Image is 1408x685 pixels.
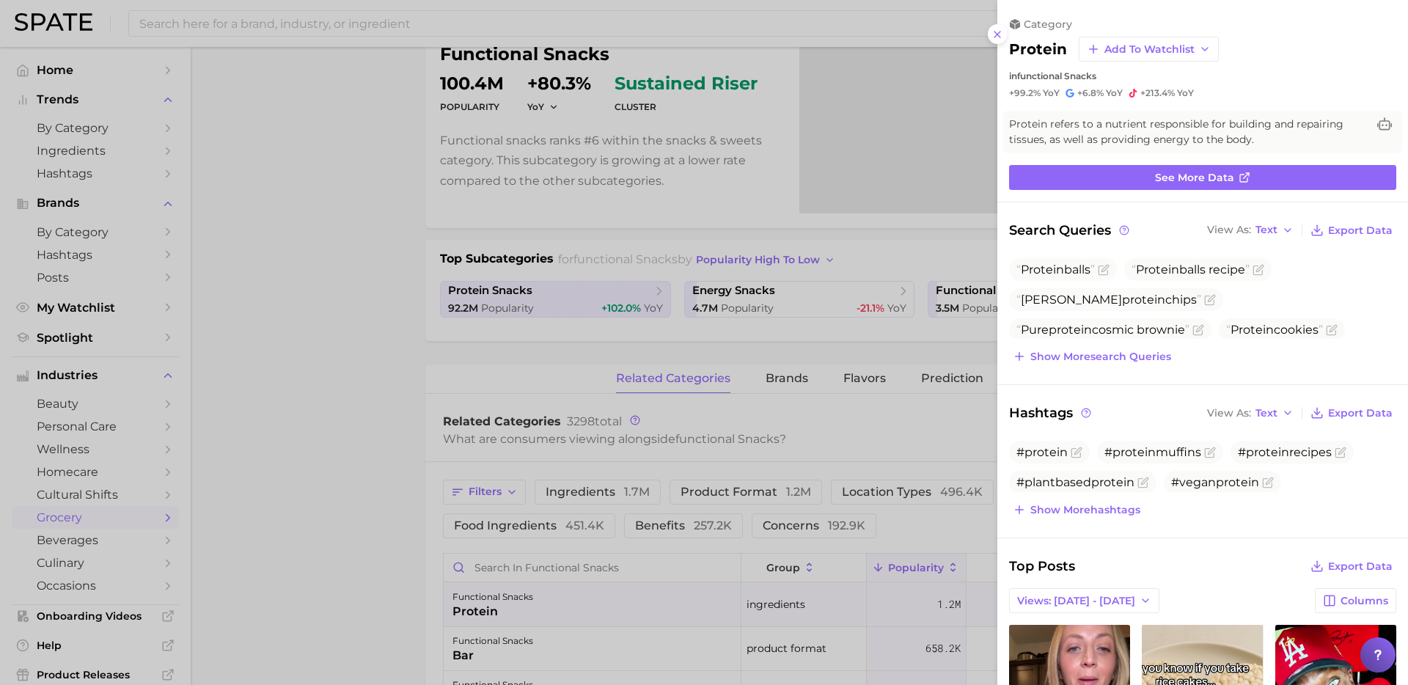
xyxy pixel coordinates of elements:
span: +6.8% [1077,87,1104,98]
button: Flag as miscategorized or irrelevant [1098,264,1110,276]
button: View AsText [1203,403,1297,422]
button: Flag as miscategorized or irrelevant [1326,324,1338,336]
button: Flag as miscategorized or irrelevant [1253,264,1264,276]
span: [PERSON_NAME] chips [1016,293,1201,307]
span: category [1024,18,1072,31]
span: Text [1255,226,1277,234]
span: +99.2% [1009,87,1041,98]
span: Top Posts [1009,556,1075,576]
span: View As [1207,226,1251,234]
span: #veganprotein [1171,475,1259,489]
span: Pure cosmic brownie [1016,323,1189,337]
button: Flag as miscategorized or irrelevant [1137,477,1149,488]
span: Export Data [1328,224,1393,237]
button: Flag as miscategorized or irrelevant [1335,447,1346,458]
span: YoY [1043,87,1060,99]
span: #proteinmuffins [1104,445,1201,459]
span: YoY [1177,87,1194,99]
span: Export Data [1328,407,1393,420]
button: Export Data [1307,220,1396,241]
span: Protein [1231,323,1274,337]
span: +213.4% [1140,87,1175,98]
span: #plantbasedprotein [1016,475,1134,489]
button: Add to Watchlist [1079,37,1219,62]
span: Views: [DATE] - [DATE] [1017,595,1135,607]
span: View As [1207,409,1251,417]
button: Show moresearch queries [1009,346,1175,367]
span: Show more hashtags [1030,504,1140,516]
button: Flag as miscategorized or irrelevant [1204,294,1216,306]
span: #proteinrecipes [1238,445,1332,459]
span: Search Queries [1009,220,1132,241]
span: balls [1016,263,1095,276]
button: Export Data [1307,403,1396,423]
button: View AsText [1203,221,1297,240]
span: functional snacks [1017,70,1096,81]
span: protein [1049,323,1092,337]
span: balls recipe [1132,263,1250,276]
span: Columns [1341,595,1388,607]
button: Flag as miscategorized or irrelevant [1262,477,1274,488]
span: Show more search queries [1030,351,1171,363]
span: Add to Watchlist [1104,43,1195,56]
div: in [1009,70,1396,81]
button: Flag as miscategorized or irrelevant [1204,447,1216,458]
h2: protein [1009,40,1067,58]
button: Flag as miscategorized or irrelevant [1071,447,1082,458]
span: Text [1255,409,1277,417]
span: See more data [1155,172,1234,184]
span: Protein refers to a nutrient responsible for building and repairing tissues, as well as providing... [1009,117,1367,147]
button: Columns [1315,588,1396,613]
span: cookies [1226,323,1323,337]
span: YoY [1106,87,1123,99]
span: Protein [1136,263,1179,276]
span: Export Data [1328,560,1393,573]
button: Views: [DATE] - [DATE] [1009,588,1159,613]
span: #protein [1016,445,1068,459]
a: See more data [1009,165,1396,190]
button: Export Data [1307,556,1396,576]
button: Show morehashtags [1009,499,1144,520]
button: Flag as miscategorized or irrelevant [1192,324,1204,336]
span: Protein [1021,263,1064,276]
span: Hashtags [1009,403,1093,423]
span: protein [1122,293,1165,307]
